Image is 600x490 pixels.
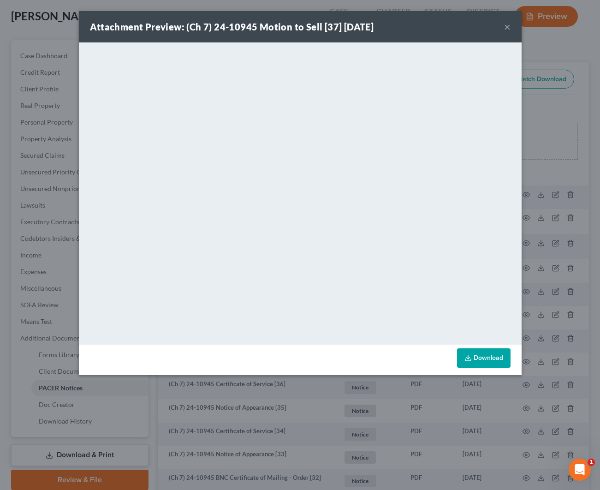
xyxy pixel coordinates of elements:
[504,21,511,32] button: ×
[569,459,591,481] iframe: Intercom live chat
[90,21,374,32] strong: Attachment Preview: (Ch 7) 24-10945 Motion to Sell [37] [DATE]
[457,348,511,368] a: Download
[588,459,595,466] span: 1
[79,42,522,342] iframe: <object ng-attr-data='[URL][DOMAIN_NAME]' type='application/pdf' width='100%' height='650px'></ob...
